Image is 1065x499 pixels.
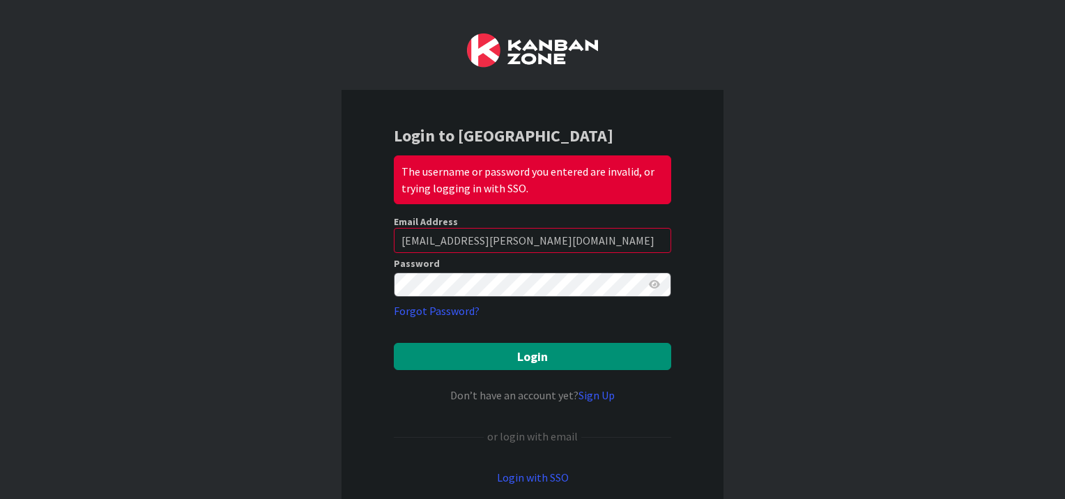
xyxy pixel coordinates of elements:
a: Login with SSO [497,470,569,484]
div: or login with email [484,428,581,445]
label: Password [394,259,440,268]
img: Kanban Zone [467,33,598,68]
button: Login [394,343,671,370]
div: Don’t have an account yet? [394,387,671,404]
div: The username or password you entered are invalid, or trying logging in with SSO. [394,155,671,204]
label: Email Address [394,215,458,228]
a: Sign Up [579,388,615,402]
a: Forgot Password? [394,302,480,319]
keeper-lock: Open Keeper Popup [648,231,664,248]
b: Login to [GEOGRAPHIC_DATA] [394,125,613,146]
